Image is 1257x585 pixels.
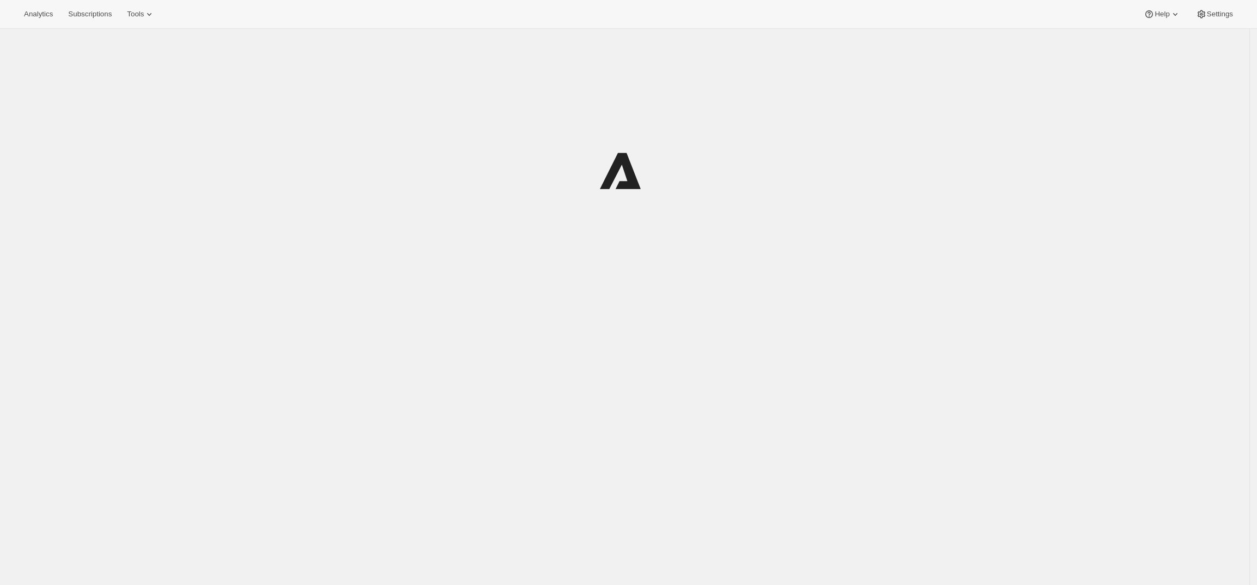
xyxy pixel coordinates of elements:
span: Analytics [24,10,53,19]
button: Subscriptions [62,7,118,22]
button: Tools [120,7,161,22]
span: Help [1155,10,1169,19]
button: Help [1137,7,1187,22]
button: Settings [1189,7,1240,22]
span: Settings [1207,10,1233,19]
button: Analytics [17,7,59,22]
span: Subscriptions [68,10,112,19]
span: Tools [127,10,144,19]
